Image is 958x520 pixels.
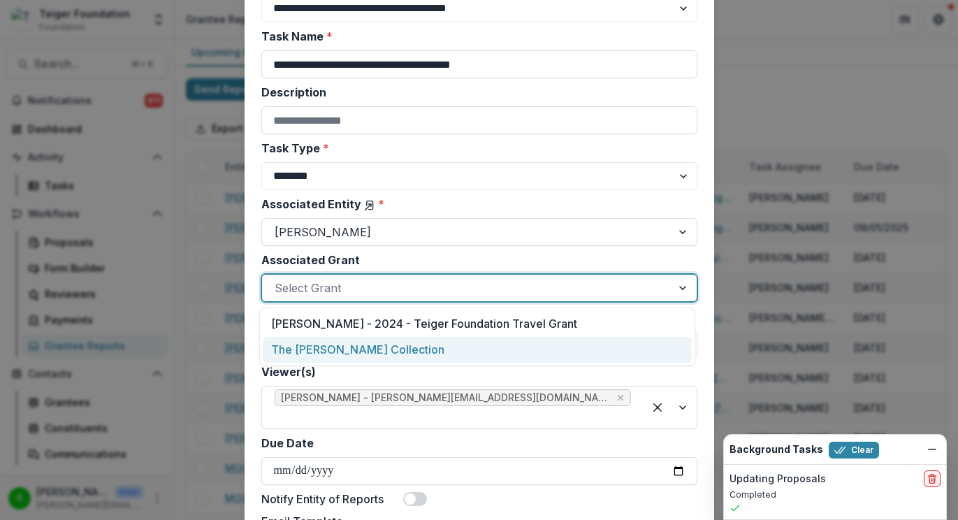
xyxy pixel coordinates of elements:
[263,337,692,363] div: The [PERSON_NAME] Collection
[261,196,689,212] label: Associated Entity
[646,396,669,419] div: Clear selected options
[730,489,941,501] p: Completed
[924,470,941,487] button: delete
[730,444,823,456] h2: Background Tasks
[614,391,627,405] div: Remove Stephanie - skoch@teigerfoundation.org
[261,363,689,380] label: Viewer(s)
[261,28,689,45] label: Task Name
[924,441,941,458] button: Dismiss
[261,140,689,157] label: Task Type
[261,252,689,268] label: Associated Grant
[281,392,609,404] span: [PERSON_NAME] - [PERSON_NAME][EMAIL_ADDRESS][DOMAIN_NAME]
[261,491,384,507] label: Notify Entity of Reports
[261,435,314,452] label: Due Date
[261,84,689,101] label: Description
[263,311,692,337] div: [PERSON_NAME] - 2024 - Teiger Foundation Travel Grant
[829,442,879,458] button: Clear
[730,473,826,485] h2: Updating Proposals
